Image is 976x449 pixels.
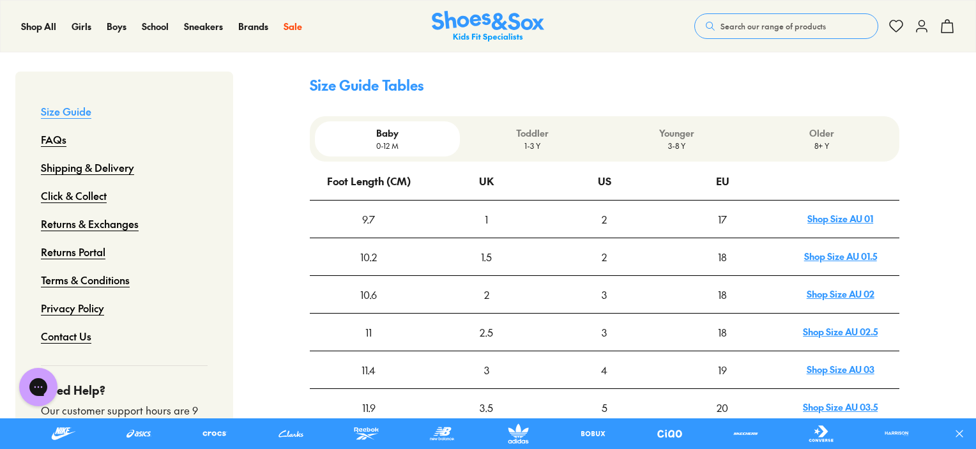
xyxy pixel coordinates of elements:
p: Younger [609,126,744,140]
a: Girls [72,20,91,33]
div: UK [479,163,494,199]
a: FAQs [41,125,66,153]
div: EU [716,163,729,199]
div: 18 [664,239,781,275]
a: Returns Portal [41,238,105,266]
h4: Size Guide Tables [310,75,899,96]
a: Returns & Exchanges [41,209,139,238]
p: 3-8 Y [609,140,744,151]
div: 10.2 [310,239,427,275]
a: Shop Size AU 03.5 [803,400,878,413]
iframe: Gorgias live chat messenger [13,363,64,411]
div: US [598,163,611,199]
div: 17 [664,201,781,237]
div: 19 [664,352,781,388]
a: School [142,20,169,33]
div: Foot Length (CM) [327,163,411,199]
p: Older [754,126,889,140]
div: 3 [546,314,663,350]
div: 2 [546,201,663,237]
div: 1 [429,201,545,237]
div: 4 [546,352,663,388]
p: 0-12 M [320,140,455,151]
div: 1.5 [429,239,545,275]
div: 3 [429,352,545,388]
img: SNS_Logo_Responsive.svg [432,11,544,42]
div: 3.5 [429,390,545,425]
a: Terms & Conditions [41,266,130,294]
div: 11.9 [310,390,427,425]
div: 18 [664,277,781,312]
div: 11.4 [310,352,427,388]
a: Shop All [21,20,56,33]
div: 2 [429,277,545,312]
a: Shop Size AU 02.5 [803,325,878,338]
a: Shipping & Delivery [41,153,134,181]
p: Baby [320,126,455,140]
p: 1-3 Y [465,140,600,151]
div: 5 [546,390,663,425]
a: Sale [284,20,302,33]
a: Privacy Policy [41,294,104,322]
a: Shop Size AU 01.5 [804,250,877,263]
a: Sneakers [184,20,223,33]
div: 11 [310,314,427,350]
a: Shop Size AU 02 [807,287,874,300]
div: 2.5 [429,314,545,350]
button: Search our range of products [694,13,878,39]
a: Shop Size AU 01 [807,212,873,225]
a: Size Guide [41,97,91,125]
div: 2 [546,239,663,275]
a: Contact Us [41,322,91,350]
span: Search our range of products [721,20,826,32]
p: 8+ Y [754,140,889,151]
div: 10.6 [310,277,427,312]
div: 20 [664,390,781,425]
a: Boys [107,20,126,33]
h4: Need Help? [41,381,208,399]
div: 3 [546,277,663,312]
a: Shop Size AU 03 [807,363,874,376]
div: 18 [664,314,781,350]
p: Toddler [465,126,600,140]
a: Shoes & Sox [432,11,544,42]
div: 9.7 [310,201,427,237]
a: Click & Collect [41,181,107,209]
a: Brands [238,20,268,33]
